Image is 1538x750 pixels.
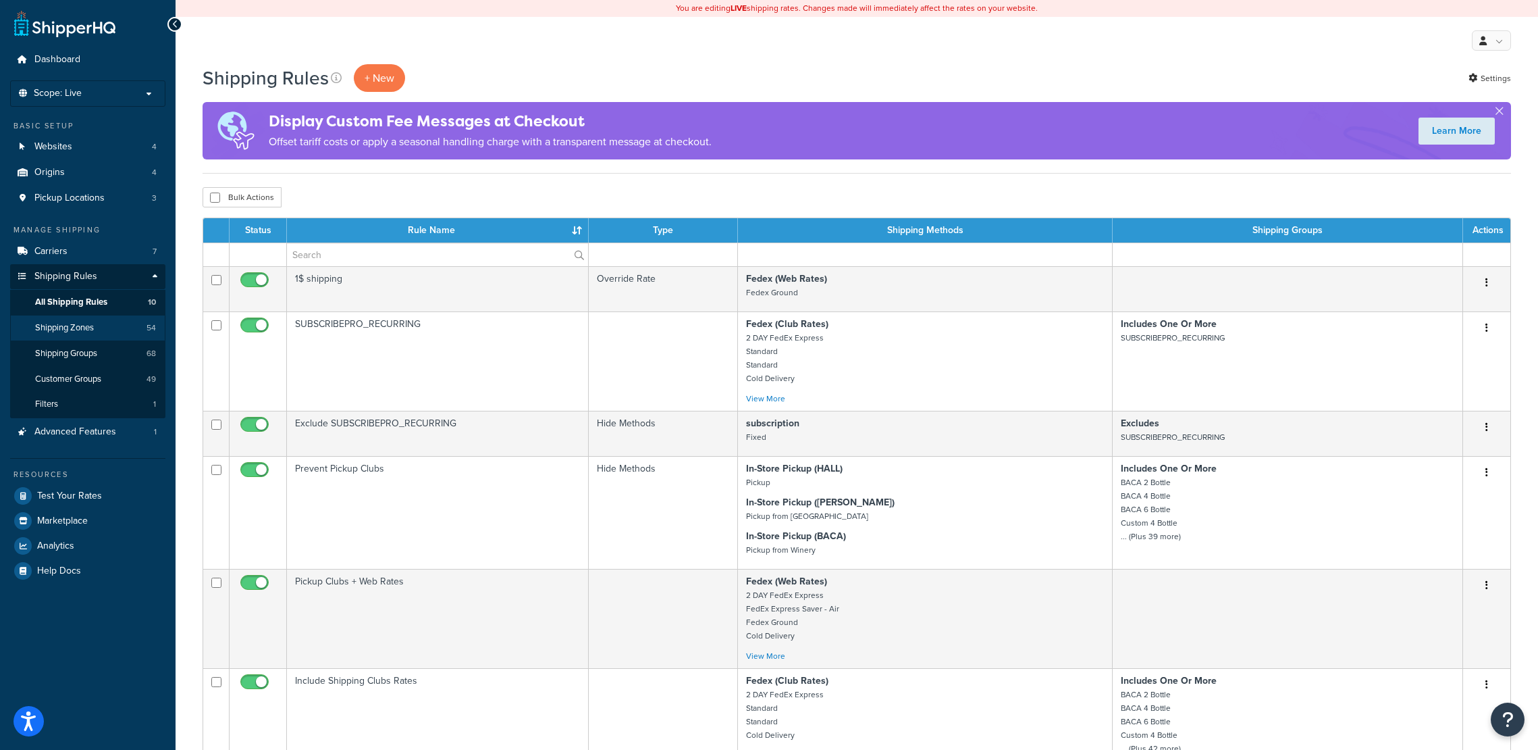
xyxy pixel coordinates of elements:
[1491,703,1524,736] button: Open Resource Center
[10,420,165,445] a: Advanced Features 1
[10,392,165,417] a: Filters 1
[35,322,94,334] span: Shipping Zones
[746,431,766,443] small: Fixed
[34,54,80,66] span: Dashboard
[10,120,165,132] div: Basic Setup
[10,186,165,211] li: Pickup Locations
[147,322,156,334] span: 54
[589,218,739,243] th: Type
[10,420,165,445] li: Advanced Features
[287,311,589,411] td: SUBSCRIBEPRO_RECURRING
[746,510,868,522] small: Pickup from [GEOGRAPHIC_DATA]
[34,246,68,257] span: Carriers
[746,544,816,556] small: Pickup from Winery
[746,416,799,430] strong: subscription
[10,484,165,508] a: Test Your Rates
[34,88,82,99] span: Scope: Live
[10,367,165,392] li: Customer Groups
[10,47,165,72] a: Dashboard
[1121,431,1225,443] small: SUBSCRIBEPRO_RECURRING
[10,160,165,185] a: Origins 4
[10,392,165,417] li: Filters
[287,266,589,311] td: 1$ shipping
[10,367,165,392] a: Customer Groups 49
[1121,332,1225,344] small: SUBSCRIBEPRO_RECURRING
[152,141,157,153] span: 4
[35,374,101,385] span: Customer Groups
[589,411,739,456] td: Hide Methods
[230,218,287,243] th: Status
[1468,69,1511,88] a: Settings
[1121,317,1217,331] strong: Includes One Or More
[10,239,165,264] a: Carriers 7
[10,264,165,289] a: Shipping Rules
[287,218,589,243] th: Rule Name : activate to sort column ascending
[10,534,165,558] a: Analytics
[746,529,846,543] strong: In-Store Pickup (BACA)
[746,574,827,589] strong: Fedex (Web Rates)
[746,286,798,299] small: Fedex Ground
[10,469,165,480] div: Resources
[746,650,785,662] a: View More
[10,186,165,211] a: Pickup Locations 3
[1121,476,1181,543] small: BACA 2 Bottle BACA 4 Bottle BACA 6 Bottle Custom 4 Bottle ... (Plus 39 more)
[152,193,157,204] span: 3
[746,689,824,741] small: 2 DAY FedEx Express Standard Standard Cold Delivery
[1463,218,1510,243] th: Actions
[35,348,97,359] span: Shipping Groups
[746,272,827,286] strong: Fedex (Web Rates)
[287,411,589,456] td: Exclude SUBSCRIBEPRO_RECURRING
[746,589,839,642] small: 2 DAY FedEx Express FedEx Express Saver - Air Fedex Ground Cold Delivery
[746,476,770,489] small: Pickup
[589,266,739,311] td: Override Rate
[10,290,165,315] a: All Shipping Rules 10
[738,218,1113,243] th: Shipping Methods
[10,134,165,159] a: Websites 4
[34,271,97,282] span: Shipping Rules
[148,297,156,308] span: 10
[1121,461,1217,476] strong: Includes One Or More
[10,134,165,159] li: Websites
[1121,416,1159,430] strong: Excludes
[10,160,165,185] li: Origins
[10,316,165,341] a: Shipping Zones 54
[34,193,105,204] span: Pickup Locations
[746,674,828,688] strong: Fedex (Club Rates)
[287,569,589,668] td: Pickup Clubs + Web Rates
[731,2,747,14] b: LIVE
[153,246,157,257] span: 7
[10,290,165,315] li: All Shipping Rules
[10,224,165,236] div: Manage Shipping
[746,332,824,384] small: 2 DAY FedEx Express Standard Standard Cold Delivery
[14,10,115,37] a: ShipperHQ Home
[10,341,165,366] li: Shipping Groups
[354,64,405,92] p: + New
[203,187,282,207] button: Bulk Actions
[10,509,165,533] a: Marketplace
[203,65,329,91] h1: Shipping Rules
[10,316,165,341] li: Shipping Zones
[287,243,588,266] input: Search
[746,317,828,331] strong: Fedex (Club Rates)
[269,110,712,132] h4: Display Custom Fee Messages at Checkout
[152,167,157,178] span: 4
[35,297,107,308] span: All Shipping Rules
[1121,674,1217,688] strong: Includes One Or More
[34,167,65,178] span: Origins
[287,456,589,569] td: Prevent Pickup Clubs
[153,399,156,410] span: 1
[1418,118,1495,145] a: Learn More
[1113,218,1463,243] th: Shipping Groups
[10,559,165,583] a: Help Docs
[10,341,165,366] a: Shipping Groups 68
[746,461,843,476] strong: In-Store Pickup (HALL)
[37,541,74,552] span: Analytics
[746,393,785,405] a: View More
[147,374,156,385] span: 49
[37,491,102,502] span: Test Your Rates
